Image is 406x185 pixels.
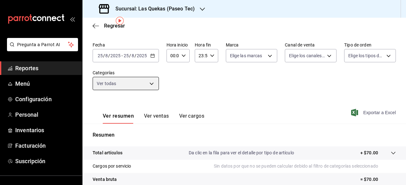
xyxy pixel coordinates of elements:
[285,43,337,47] label: Canal de venta
[93,71,159,75] label: Categorías
[103,113,204,124] div: navigation tabs
[97,80,116,87] span: Ver todas
[15,110,77,119] span: Personal
[15,126,77,134] span: Inventarios
[123,53,129,58] input: --
[131,53,134,58] input: --
[179,113,205,124] button: Ver cargos
[105,53,108,58] input: --
[352,109,396,116] button: Exportar a Excel
[7,38,78,51] button: Pregunta a Parrot AI
[93,150,122,156] p: Total artículos
[15,79,77,88] span: Menú
[195,43,218,47] label: Hora fin
[93,176,117,183] p: Venta bruta
[104,23,125,29] span: Regresar
[360,150,378,156] p: + $70.00
[17,41,68,48] span: Pregunta a Parrot AI
[230,52,262,59] span: Elige las marcas
[214,163,396,170] p: Sin datos por que no se pueden calcular debido al filtro de categorías seleccionado
[15,95,77,103] span: Configuración
[144,113,169,124] button: Ver ventas
[93,43,159,47] label: Fecha
[15,157,77,165] span: Suscripción
[4,46,78,52] a: Pregunta a Parrot AI
[167,43,190,47] label: Hora inicio
[93,131,396,139] p: Resumen
[15,141,77,150] span: Facturación
[15,64,77,72] span: Reportes
[136,53,147,58] input: ----
[348,52,384,59] span: Elige los tipos de orden
[97,53,103,58] input: --
[93,23,125,29] button: Regresar
[110,5,195,13] h3: Sucursal: Las Quekas (Paseo Tec)
[129,53,131,58] span: /
[116,17,124,25] img: Tooltip marker
[344,43,396,47] label: Tipo de orden
[121,53,123,58] span: -
[289,52,325,59] span: Elige los canales de venta
[110,53,121,58] input: ----
[108,53,110,58] span: /
[103,53,105,58] span: /
[103,113,134,124] button: Ver resumen
[189,150,294,156] p: Da clic en la fila para ver el detalle por tipo de artículo
[360,176,396,183] p: = $70.00
[134,53,136,58] span: /
[226,43,278,47] label: Marca
[93,163,131,170] p: Cargos por servicio
[70,16,75,22] button: open_drawer_menu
